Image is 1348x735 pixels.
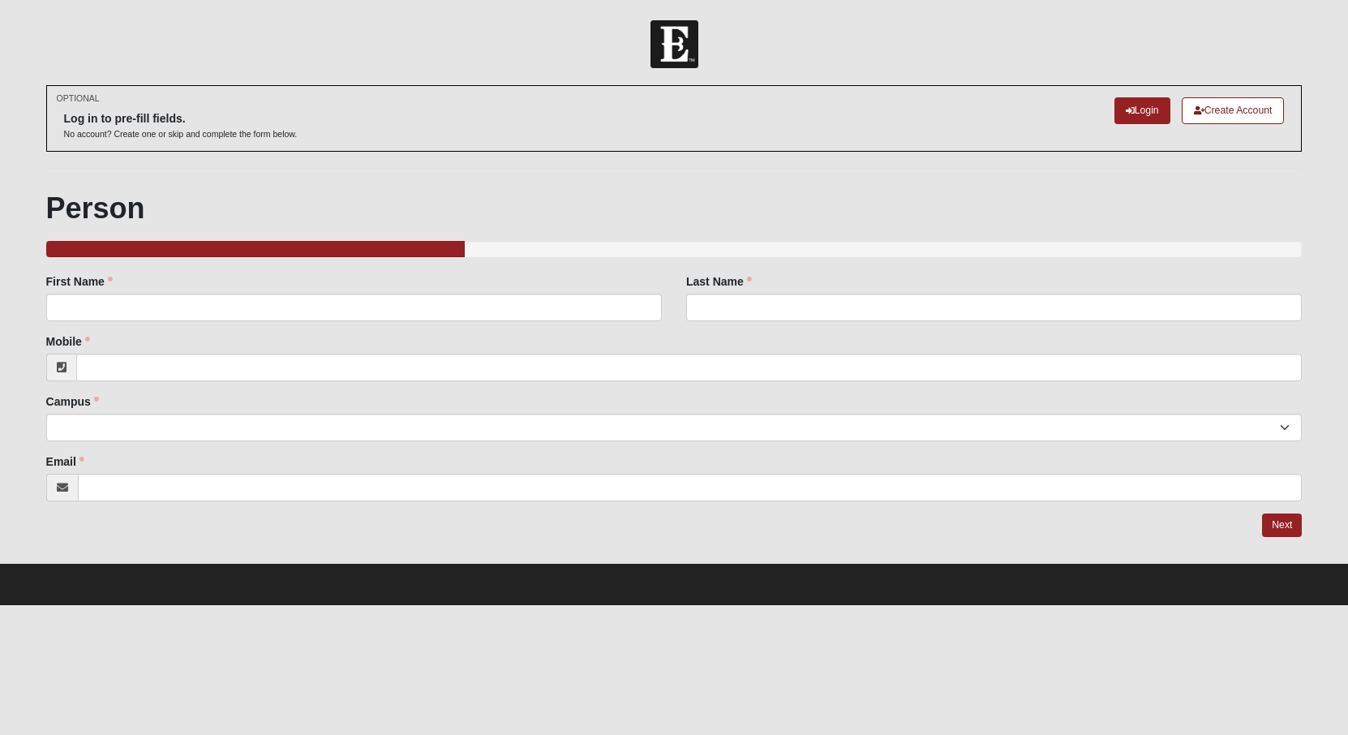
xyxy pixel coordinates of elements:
small: OPTIONAL [57,92,100,105]
a: Create Account [1182,97,1285,124]
img: Church of Eleven22 Logo [650,20,698,68]
label: Email [46,453,84,470]
p: No account? Create one or skip and complete the form below. [64,128,298,140]
label: First Name [46,273,113,290]
h1: Person [46,191,1303,226]
label: Campus [46,393,99,410]
a: Login [1114,97,1170,124]
label: Mobile [46,333,90,350]
a: Next [1262,514,1302,537]
label: Last Name [686,273,752,290]
h6: Log in to pre-fill fields. [64,112,298,126]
